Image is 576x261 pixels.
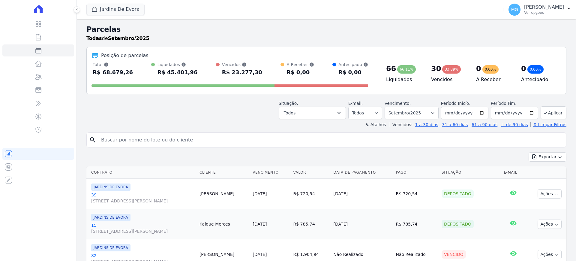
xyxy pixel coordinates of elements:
[89,136,96,144] i: search
[501,166,525,179] th: E-mail
[442,250,466,259] div: Vencido
[197,209,250,239] td: Kaique Merces
[197,166,250,179] th: Cliente
[86,4,145,15] button: Jardins De Evora
[279,101,298,106] label: Situação:
[441,101,470,106] label: Período Inicío:
[338,62,368,68] div: Antecipado
[365,122,386,127] label: ↯ Atalhos
[541,106,566,119] button: Aplicar
[442,122,468,127] a: 31 a 60 dias
[472,122,497,127] a: 61 a 90 dias
[250,166,291,179] th: Vencimento
[197,179,250,209] td: [PERSON_NAME]
[386,64,396,74] div: 66
[397,65,416,74] div: 66,11%
[331,209,394,239] td: [DATE]
[338,68,368,77] div: R$ 0,00
[511,8,518,12] span: MG
[253,252,267,257] a: [DATE]
[386,76,421,83] h4: Liquidados
[431,64,441,74] div: 30
[101,52,148,59] div: Posição de parcelas
[157,62,197,68] div: Liquidados
[91,198,195,204] span: [STREET_ADDRESS][PERSON_NAME]
[442,190,474,198] div: Depositado
[530,122,566,127] a: ✗ Limpar Filtros
[86,35,149,42] p: de
[86,24,566,35] h2: Parcelas
[538,250,562,259] button: Ações
[521,64,526,74] div: 0
[476,76,511,83] h4: A Receber
[253,191,267,196] a: [DATE]
[286,68,314,77] div: R$ 0,00
[157,68,197,77] div: R$ 45.401,96
[91,228,195,234] span: [STREET_ADDRESS][PERSON_NAME]
[91,222,195,234] a: 15[STREET_ADDRESS][PERSON_NAME]
[91,192,195,204] a: 39[STREET_ADDRESS][PERSON_NAME]
[504,1,576,18] button: MG [PERSON_NAME] Ver opções
[86,166,197,179] th: Contrato
[442,65,461,74] div: 33,89%
[284,109,295,117] span: Todos
[393,209,439,239] td: R$ 785,74
[108,35,149,41] strong: Setembro/2025
[431,76,466,83] h4: Vencidos
[501,122,528,127] a: + de 90 dias
[291,209,331,239] td: R$ 785,74
[393,179,439,209] td: R$ 720,54
[385,101,411,106] label: Vencimento:
[529,152,566,162] button: Exportar
[97,134,564,146] input: Buscar por nome do lote ou do cliente
[93,62,133,68] div: Total
[415,122,438,127] a: 1 a 30 dias
[524,4,564,10] p: [PERSON_NAME]
[439,166,501,179] th: Situação
[331,166,394,179] th: Data de Pagamento
[331,179,394,209] td: [DATE]
[86,35,102,41] strong: Todas
[524,10,564,15] p: Ver opções
[279,107,346,119] button: Todos
[286,62,314,68] div: A Receber
[393,166,439,179] th: Pago
[222,62,262,68] div: Vencidos
[93,68,133,77] div: R$ 68.679,26
[442,220,474,228] div: Depositado
[491,100,538,107] label: Período Fim:
[476,64,481,74] div: 0
[482,65,499,74] div: 0,00%
[538,189,562,199] button: Ações
[521,76,556,83] h4: Antecipado
[91,214,130,221] span: JARDINS DE EVORA
[253,222,267,226] a: [DATE]
[91,244,130,251] span: JARDINS DE EVORA
[390,122,412,127] label: Vencidos:
[538,220,562,229] button: Ações
[527,65,544,74] div: 0,00%
[91,184,130,191] span: JARDINS DE EVORA
[348,101,363,106] label: E-mail:
[222,68,262,77] div: R$ 23.277,30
